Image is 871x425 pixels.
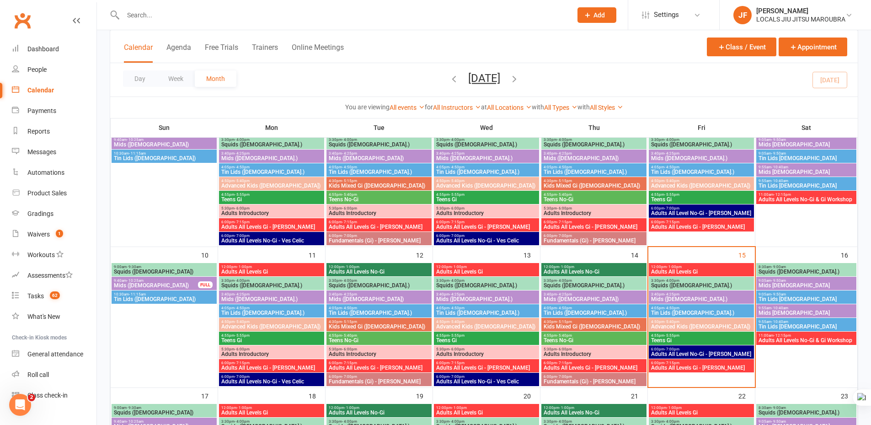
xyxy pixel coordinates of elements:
[221,206,322,210] span: 5:30pm
[543,197,645,202] span: Teens No-Gi
[449,138,465,142] span: - 4:00pm
[12,385,96,406] a: Class kiosk mode
[738,247,755,262] div: 15
[328,193,430,197] span: 4:55pm
[758,151,855,156] span: 9:05am
[557,206,572,210] span: - 6:00pm
[237,265,252,269] span: - 1:00pm
[433,118,540,137] th: Wed
[328,265,430,269] span: 12:00pm
[651,292,752,296] span: 3:40pm
[309,247,325,262] div: 11
[771,138,786,142] span: - 9:50am
[771,151,786,156] span: - 9:50am
[557,292,572,296] span: - 4:25pm
[543,206,645,210] span: 5:30pm
[436,279,537,283] span: 3:30pm
[651,224,752,230] span: Adults All Levels Gi - [PERSON_NAME]
[449,165,465,169] span: - 4:50pm
[113,265,215,269] span: 9:00am
[221,197,322,202] span: Teens Gi
[771,292,786,296] span: - 9:50am
[235,220,250,224] span: - 7:15pm
[543,151,645,156] span: 3:40pm
[651,306,752,310] span: 4:05pm
[532,103,544,111] strong: with
[756,7,845,15] div: [PERSON_NAME]
[758,183,855,188] span: Tin Lids [DEMOGRAPHIC_DATA]
[328,142,430,147] span: Squids ([DEMOGRAPHIC_DATA].)
[487,104,532,111] a: All Locations
[436,197,537,202] span: Teens Gi
[50,291,60,299] span: 62
[111,118,218,137] th: Sun
[664,306,679,310] span: - 4:50pm
[342,179,357,183] span: - 5:15pm
[577,7,616,23] button: Add
[129,151,146,156] span: - 11:15am
[221,234,322,238] span: 6:00pm
[651,206,752,210] span: 6:00pm
[543,142,645,147] span: Squids ([DEMOGRAPHIC_DATA].)
[664,179,679,183] span: - 5:40pm
[342,234,357,238] span: - 7:00pm
[436,183,537,188] span: Advanced Kids ([DEMOGRAPHIC_DATA])
[449,220,465,224] span: - 7:15pm
[12,59,96,80] a: People
[127,279,144,283] span: - 10:25am
[771,165,788,169] span: - 10:40am
[436,310,537,316] span: Tin Lids ([DEMOGRAPHIC_DATA].)
[540,118,648,137] th: Thu
[27,292,44,300] div: Tasks
[120,9,566,22] input: Search...
[758,169,855,175] span: Mids [DEMOGRAPHIC_DATA]
[651,156,752,161] span: Mids ([DEMOGRAPHIC_DATA].)
[124,43,153,63] button: Calendar
[543,269,645,274] span: Adults All Levels No-Gi
[651,310,752,316] span: Tin Lids ([DEMOGRAPHIC_DATA].)
[651,220,752,224] span: 6:00pm
[235,292,250,296] span: - 4:25pm
[557,179,572,183] span: - 5:15pm
[557,306,572,310] span: - 4:50pm
[28,394,35,401] span: 2
[252,43,278,63] button: Trainers
[449,151,465,156] span: - 4:25pm
[543,238,645,243] span: Fundamentals (Gi) - [PERSON_NAME]
[328,310,430,316] span: Tin Lids ([DEMOGRAPHIC_DATA].)
[651,169,752,175] span: Tin Lids ([DEMOGRAPHIC_DATA].)
[449,206,465,210] span: - 6:00pm
[758,265,855,269] span: 8:30am
[235,165,250,169] span: - 4:50pm
[221,142,322,147] span: Squids ([DEMOGRAPHIC_DATA].)
[326,118,433,137] th: Tue
[328,151,430,156] span: 3:40pm
[328,197,430,202] span: Teens No-Gi
[328,183,430,188] span: Kids Mixed Gi ([DEMOGRAPHIC_DATA])
[12,121,96,142] a: Reports
[436,283,537,288] span: Squids ([DEMOGRAPHIC_DATA].)
[664,151,679,156] span: - 4:25pm
[344,265,359,269] span: - 1:00pm
[328,283,430,288] span: Squids ([DEMOGRAPHIC_DATA].)
[543,296,645,302] span: Mids ([DEMOGRAPHIC_DATA])
[651,296,752,302] span: Mids ([DEMOGRAPHIC_DATA].)
[27,350,83,358] div: General attendance
[452,265,467,269] span: - 1:00pm
[235,206,250,210] span: - 6:00pm
[12,142,96,162] a: Messages
[221,179,322,183] span: 4:50pm
[12,101,96,121] a: Payments
[127,265,141,269] span: - 9:30am
[543,234,645,238] span: 6:00pm
[390,104,425,111] a: All events
[651,151,752,156] span: 3:40pm
[27,371,49,378] div: Roll call
[221,279,322,283] span: 3:30pm
[758,283,855,288] span: Mids [DEMOGRAPHIC_DATA]
[129,292,146,296] span: - 11:15am
[436,306,537,310] span: 4:05pm
[221,183,322,188] span: Advanced Kids ([DEMOGRAPHIC_DATA])
[221,306,322,310] span: 4:05pm
[235,279,250,283] span: - 4:00pm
